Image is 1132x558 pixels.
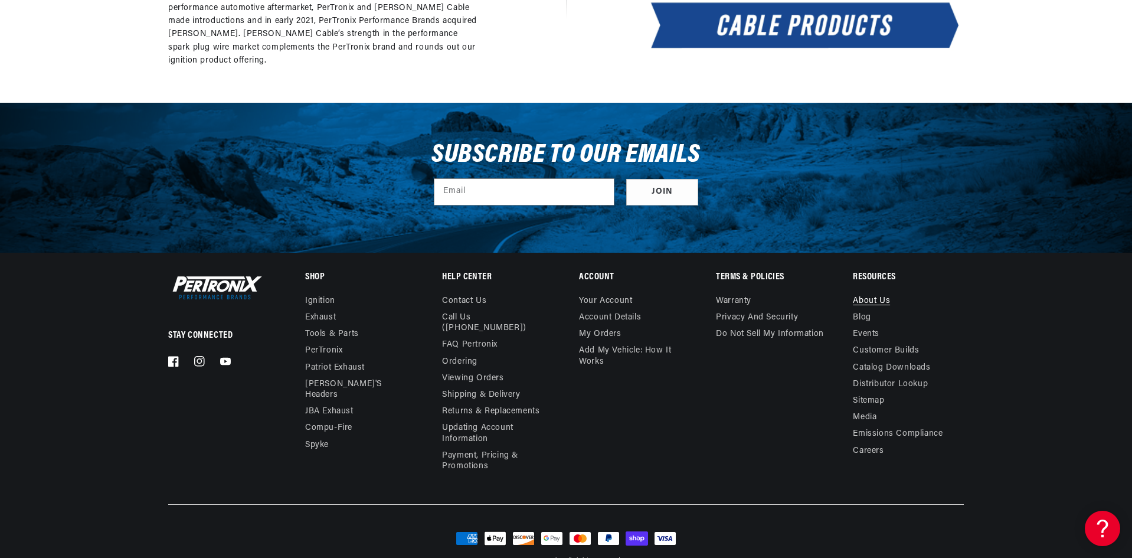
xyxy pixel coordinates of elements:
a: Distributor Lookup [853,376,928,393]
a: Catalog Downloads [853,360,930,376]
a: Ignition [305,296,335,309]
a: Contact us [442,296,486,309]
a: Compu-Fire [305,420,352,436]
a: [PERSON_NAME]'s Headers [305,376,407,403]
a: Blog [853,309,871,326]
a: Spyke [305,437,329,453]
a: PerTronix [305,342,342,359]
a: Shipping & Delivery [442,387,520,403]
input: Email [434,179,614,205]
a: Account details [579,309,641,326]
a: Updating Account Information [442,420,544,447]
a: Payment, Pricing & Promotions [442,448,552,475]
a: Returns & Replacements [442,403,539,420]
a: Call Us ([PHONE_NUMBER]) [442,309,544,337]
a: Viewing Orders [442,370,503,387]
img: Pertronix [168,273,263,302]
a: Add My Vehicle: How It Works [579,342,689,370]
a: Emissions compliance [853,426,943,442]
a: Ordering [442,354,477,370]
a: Your account [579,296,632,309]
a: Careers [853,443,884,459]
a: Exhaust [305,309,336,326]
p: Stay Connected [168,329,267,342]
a: Warranty [716,296,751,309]
h3: Subscribe to our emails [431,144,701,167]
a: Tools & Parts [305,326,359,342]
a: My orders [579,326,621,342]
a: JBA Exhaust [305,403,354,420]
a: Patriot Exhaust [305,360,365,376]
button: Subscribe [626,179,698,205]
a: Events [853,326,879,342]
a: About Us [853,296,890,309]
a: Sitemap [853,393,884,409]
a: FAQ Pertronix [442,337,498,353]
a: Customer Builds [853,342,919,359]
a: Do not sell my information [716,326,824,342]
a: Privacy and Security [716,309,798,326]
a: Media [853,409,876,426]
